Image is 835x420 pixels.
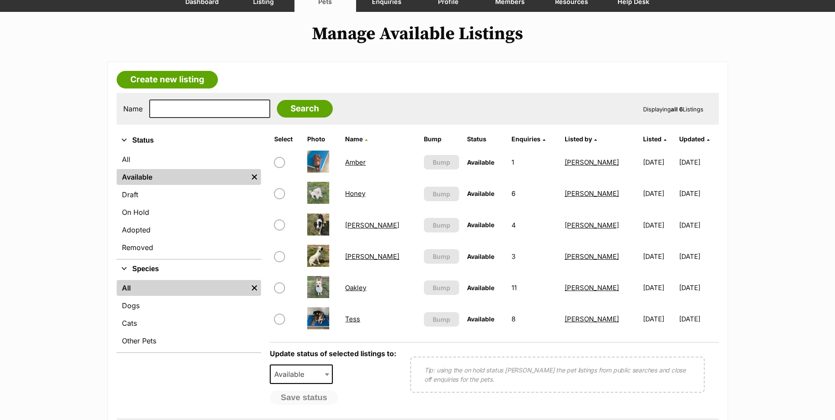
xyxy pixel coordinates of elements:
[679,304,718,334] td: [DATE]
[117,333,261,349] a: Other Pets
[345,252,399,261] a: [PERSON_NAME]
[433,252,450,261] span: Bump
[424,365,691,384] p: Tip: using the on hold status [PERSON_NAME] the pet listings from public searches and close off e...
[277,100,333,118] input: Search
[345,189,365,198] a: Honey
[508,178,560,209] td: 6
[565,135,592,143] span: Listed by
[433,158,450,167] span: Bump
[679,135,710,143] a: Updated
[463,132,507,146] th: Status
[565,158,619,166] a: [PERSON_NAME]
[511,135,545,143] a: Enquiries
[345,284,366,292] a: Oakley
[433,221,450,230] span: Bump
[117,71,218,88] a: Create new listing
[640,210,678,240] td: [DATE]
[117,278,261,352] div: Species
[565,252,619,261] a: [PERSON_NAME]
[117,222,261,238] a: Adopted
[467,253,494,260] span: Available
[345,135,368,143] a: Name
[467,315,494,323] span: Available
[467,284,494,291] span: Available
[508,241,560,272] td: 3
[679,210,718,240] td: [DATE]
[345,135,363,143] span: Name
[565,284,619,292] a: [PERSON_NAME]
[643,106,703,113] span: Displaying Listings
[117,263,261,275] button: Species
[117,135,261,146] button: Status
[508,210,560,240] td: 4
[565,135,597,143] a: Listed by
[565,221,619,229] a: [PERSON_NAME]
[640,147,678,177] td: [DATE]
[420,132,463,146] th: Bump
[640,241,678,272] td: [DATE]
[679,273,718,303] td: [DATE]
[640,304,678,334] td: [DATE]
[271,368,313,380] span: Available
[433,283,450,292] span: Bump
[679,241,718,272] td: [DATE]
[565,315,619,323] a: [PERSON_NAME]
[643,135,662,143] span: Listed
[433,315,450,324] span: Bump
[117,187,261,203] a: Draft
[117,169,248,185] a: Available
[117,151,261,167] a: All
[643,135,666,143] a: Listed
[248,280,261,296] a: Remove filter
[508,147,560,177] td: 1
[345,315,360,323] a: Tess
[117,204,261,220] a: On Hold
[117,315,261,331] a: Cats
[640,273,678,303] td: [DATE]
[424,218,460,232] button: Bump
[565,189,619,198] a: [PERSON_NAME]
[640,178,678,209] td: [DATE]
[271,132,303,146] th: Select
[508,304,560,334] td: 8
[248,169,261,185] a: Remove filter
[117,280,248,296] a: All
[123,105,143,113] label: Name
[679,147,718,177] td: [DATE]
[345,158,366,166] a: Amber
[117,239,261,255] a: Removed
[467,158,494,166] span: Available
[270,391,338,405] button: Save status
[424,280,460,295] button: Bump
[424,249,460,264] button: Bump
[511,135,541,143] span: translation missing: en.admin.listings.index.attributes.enquiries
[467,190,494,197] span: Available
[117,298,261,313] a: Dogs
[304,132,341,146] th: Photo
[424,312,460,327] button: Bump
[679,178,718,209] td: [DATE]
[424,155,460,169] button: Bump
[345,221,399,229] a: [PERSON_NAME]
[270,365,333,384] span: Available
[424,187,460,201] button: Bump
[671,106,683,113] strong: all 6
[467,221,494,228] span: Available
[508,273,560,303] td: 11
[270,349,396,358] label: Update status of selected listings to:
[433,189,450,199] span: Bump
[679,135,705,143] span: Updated
[117,150,261,259] div: Status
